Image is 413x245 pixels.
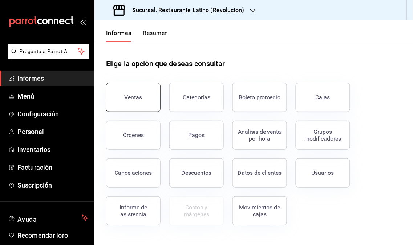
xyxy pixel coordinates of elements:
[169,158,224,188] button: Descuentos
[305,128,341,142] font: Grupos modificadores
[17,128,44,136] font: Personal
[183,94,210,101] font: Categorías
[17,216,37,223] font: Ayuda
[17,232,68,239] font: Recomendar loro
[20,48,69,54] font: Pregunta a Parrot AI
[239,94,281,101] font: Boleto promedio
[80,19,86,25] button: abrir_cajón_menú
[106,196,161,225] button: Informe de asistencia
[296,121,350,150] button: Grupos modificadores
[238,169,282,176] font: Datos de clientes
[189,132,205,138] font: Pagos
[106,121,161,150] button: Órdenes
[106,29,131,36] font: Informes
[169,121,224,150] button: Pagos
[232,83,287,112] button: Boleto promedio
[123,132,144,138] font: Órdenes
[232,121,287,150] button: Análisis de venta por hora
[17,75,44,82] font: Informes
[169,83,224,112] button: Categorías
[296,83,350,112] button: Cajas
[239,204,280,218] font: Movimientos de cajas
[5,53,89,60] a: Pregunta a Parrot AI
[125,94,142,101] font: Ventas
[17,164,52,171] font: Facturación
[296,158,350,188] button: Usuarios
[238,128,282,142] font: Análisis de venta por hora
[17,110,59,118] font: Configuración
[106,59,225,68] font: Elige la opción que deseas consultar
[17,181,52,189] font: Suscripción
[232,158,287,188] button: Datos de clientes
[182,169,212,176] font: Descuentos
[106,29,168,42] div: pestañas de navegación
[312,169,334,176] font: Usuarios
[106,83,161,112] button: Ventas
[232,196,287,225] button: Movimientos de cajas
[17,92,35,100] font: Menú
[120,204,147,218] font: Informe de asistencia
[17,146,50,153] font: Inventarios
[316,94,330,101] font: Cajas
[169,196,224,225] button: Contrata inventarios para ver este informe
[115,169,152,176] font: Cancelaciones
[8,44,89,59] button: Pregunta a Parrot AI
[184,204,209,218] font: Costos y márgenes
[106,158,161,188] button: Cancelaciones
[143,29,168,36] font: Resumen
[132,7,244,13] font: Sucursal: Restaurante Latino (Revolución)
